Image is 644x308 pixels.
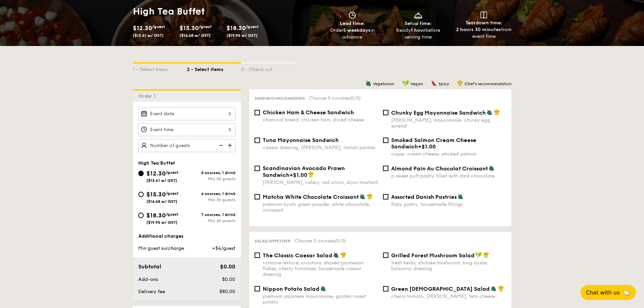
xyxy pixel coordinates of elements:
span: +$4/guest [212,245,235,251]
div: 5 courses, 1 drink [187,170,236,175]
input: Green [DEMOGRAPHIC_DATA] Saladcherry tomato, [PERSON_NAME], feta cheese [383,286,388,291]
input: Tuna Mayonnaise Sandwichcaesar dressing, [PERSON_NAME], italian parsley [255,138,260,143]
div: premium japanese mayonnaise, golden russet potato [263,293,378,305]
strong: 5 weekdays [343,27,371,33]
div: premium kyoto green powder, white chocolate, croissant [263,202,378,213]
div: Ready before serving time [388,27,448,41]
span: Smoked Salmon Cream Cheese Sandwich [391,137,476,150]
div: 6 courses, 1 drink [187,191,236,196]
div: a sweet puff pastry filled with dark chocolate [391,173,506,179]
span: $18.30 [226,24,246,32]
span: Vegetarian [373,81,394,86]
span: Teardown time: [466,20,502,26]
img: icon-vegetarian.fe4039eb.svg [320,285,326,291]
input: Smoked Salmon Cream Cheese Sandwich+$1.00caper, cream cheese, smoked salmon [383,138,388,143]
input: Grilled Forest Mushroom Saladfresh herbs, shiitake mushroom, king oyster, balsamic dressing [383,253,388,258]
input: Chicken Ham & Cheese Sandwichcharcoal bread, chicken ham, sliced cheese [255,110,260,115]
img: icon-vegetarian.fe4039eb.svg [365,80,372,86]
img: icon-vegetarian.fe4039eb.svg [486,109,493,115]
img: icon-vegetarian.fe4039eb.svg [491,285,497,291]
input: $12.30/guest($13.41 w/ GST)5 courses, 1 drinkMin 30 guests [138,171,144,176]
span: ($19.95 w/ GST) [226,33,258,38]
img: icon-teardown.65201eee.svg [480,11,487,18]
div: from event time [454,26,514,40]
span: /guest [166,170,178,175]
span: (0/5) [349,95,361,101]
span: /guest [152,24,165,29]
span: /guest [166,191,178,196]
span: Setup time: [405,21,432,26]
img: icon-vegetarian.fe4039eb.svg [359,193,365,199]
img: icon-clock.2db775ea.svg [347,11,357,19]
span: ($13.41 w/ GST) [133,33,164,38]
h1: High Tea Buffet [133,5,319,18]
span: (0/5) [335,238,346,244]
span: Sandwiches/Danishes [255,96,305,101]
div: [PERSON_NAME], celery, red onion, dijon mustard [263,180,378,185]
input: Event time [138,123,236,136]
span: Nippon Potato Salad [263,286,319,292]
img: icon-chef-hat.a58ddaea.svg [498,285,504,291]
img: icon-vegetarian.fe4039eb.svg [457,193,463,199]
span: The Classic Caesar Salad [263,252,332,259]
input: Matcha White Chocolate Croissantpremium kyoto green powder, white chocolate, croissant [255,194,260,199]
span: $15.30 [180,24,199,32]
span: $80.00 [219,289,235,294]
span: Chat with us [586,289,620,296]
div: Additional charges [138,233,236,240]
img: icon-vegan.f8ff3823.svg [402,80,409,86]
input: The Classic Caesar Saladromaine lettuce, croutons, shaved parmesan flakes, cherry tomatoes, house... [255,253,260,258]
div: charcoal bread, chicken ham, sliced cheese [263,117,378,123]
input: Scandinavian Avocado Prawn Sandwich+$1.00[PERSON_NAME], celery, red onion, dijon mustard [255,166,260,171]
img: icon-reduce.1d2dbef1.svg [215,139,225,152]
span: Vegan [410,81,423,86]
img: icon-chef-hat.a58ddaea.svg [494,109,500,115]
span: Green [DEMOGRAPHIC_DATA] Salad [391,286,490,292]
span: /guest [166,212,178,217]
span: Tuna Mayonnaise Sandwich [263,137,339,143]
span: Min guest surcharge [138,245,184,251]
div: 1 - Select menu [133,64,187,73]
strong: 2 hours 30 minutes [456,27,501,32]
span: ($13.41 w/ GST) [146,178,177,183]
span: Chunky Egg Mayonnaise Sandwich [391,110,486,116]
div: Min 30 guests [187,176,236,181]
span: Scandinavian Avocado Prawn Sandwich [263,165,345,178]
input: $18.30/guest($19.95 w/ GST)7 courses, 1 drinkMin 30 guests [138,213,144,218]
span: $12.30 [133,24,152,32]
span: $0.00 [222,277,235,282]
span: Choose 5 courses [294,238,346,244]
input: Assorted Danish Pastriesflaky pastry, housemade fillings [383,194,388,199]
input: Number of guests [138,139,236,152]
span: Chef's recommendation [464,81,511,86]
span: ($16.68 w/ GST) [180,33,211,38]
span: Grilled Forest Mushroom Salad [391,252,475,259]
div: 2 - Select items [187,64,241,73]
div: 7 courses, 1 drink [187,212,236,217]
span: Chicken Ham & Cheese Sandwich [263,109,354,116]
img: icon-chef-hat.a58ddaea.svg [457,80,463,86]
div: Order in advance [322,27,383,41]
div: Min 30 guests [187,218,236,223]
span: ($16.68 w/ GST) [146,199,177,204]
img: icon-chef-hat.a58ddaea.svg [340,252,347,258]
span: 🦙 [622,289,630,297]
span: Assorted Danish Pastries [391,194,457,200]
img: icon-dish.430c3a2e.svg [413,11,423,19]
img: icon-spicy.37a8142b.svg [431,80,437,86]
span: Order 1 [138,93,158,99]
span: Almond Pain Au Chocolat Croissant [391,165,488,172]
div: Min 30 guests [187,197,236,202]
span: Delivery fee [138,289,165,294]
span: $15.30 [146,191,166,198]
div: 3 - Check out [241,64,295,73]
div: fresh herbs, shiitake mushroom, king oyster, balsamic dressing [391,260,506,271]
span: ($19.95 w/ GST) [146,220,177,225]
span: /guest [246,24,259,29]
div: caesar dressing, [PERSON_NAME], italian parsley [263,145,378,150]
span: /guest [199,24,212,29]
button: Chat with us🦙 [580,285,636,300]
span: +$1.00 [418,143,436,150]
input: Chunky Egg Mayonnaise Sandwich[PERSON_NAME], mayonnaise, chunky egg spread [383,110,388,115]
div: flaky pastry, housemade fillings [391,202,506,207]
